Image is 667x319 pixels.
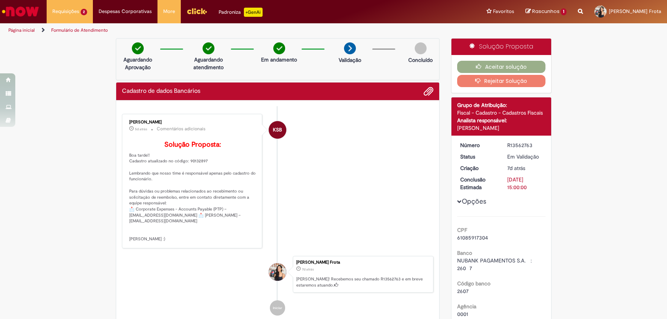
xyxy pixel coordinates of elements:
[244,8,263,17] p: +GenAi
[129,141,256,242] p: Boa tarde!! Cadastro atualizado no código: 90132897 Lembrando que nosso time é responsável apenas...
[457,117,545,124] div: Analista responsável:
[119,56,156,71] p: Aguardando Aprovação
[415,42,427,54] img: img-circle-grey.png
[261,56,297,63] p: Em andamento
[457,234,488,241] span: 61085917304
[507,176,543,191] div: [DATE] 15:00:00
[424,86,433,96] button: Adicionar anexos
[339,56,361,64] p: Validação
[1,4,40,19] img: ServiceNow
[457,303,476,310] b: Agência
[507,141,543,149] div: R13562763
[507,165,525,172] span: 7d atrás
[203,42,214,54] img: check-circle-green.png
[457,75,545,87] button: Rejeitar Solução
[609,8,661,15] span: [PERSON_NAME] Frota
[507,153,543,160] div: Em Validação
[129,120,256,125] div: [PERSON_NAME]
[526,8,566,15] a: Rascunhos
[269,121,286,139] div: Karina Santos Barboza
[457,61,545,73] button: Aceitar solução
[454,141,501,149] dt: Número
[81,9,87,15] span: 2
[157,126,206,132] small: Comentários adicionais
[457,288,469,295] span: 2607
[408,56,433,64] p: Concluído
[187,5,207,17] img: click_logo_yellow_360x200.png
[454,164,501,172] dt: Criação
[163,8,175,15] span: More
[302,267,314,272] span: 7d atrás
[273,121,282,139] span: KSB
[296,276,429,288] p: [PERSON_NAME]! Recebemos seu chamado R13562763 e em breve estaremos atuando.
[451,39,551,55] div: Solução Proposta
[457,109,545,117] div: Fiscal - Cadastro - Cadastros Fiscais
[273,42,285,54] img: check-circle-green.png
[122,88,200,95] h2: Cadastro de dados Bancários Histórico de tíquete
[454,176,501,191] dt: Conclusão Estimada
[190,56,227,71] p: Aguardando atendimento
[457,101,545,109] div: Grupo de Atribuição:
[561,8,566,15] span: 1
[52,8,79,15] span: Requisições
[344,42,356,54] img: arrow-next.png
[51,27,108,33] a: Formulário de Atendimento
[302,267,314,272] time: 24/09/2025 12:06:47
[454,153,501,160] dt: Status
[164,140,221,149] b: Solução Proposta:
[457,311,468,317] span: 0001
[507,164,543,172] div: 24/09/2025 12:06:47
[135,127,147,131] time: 26/09/2025 13:49:32
[132,42,144,54] img: check-circle-green.png
[457,249,472,256] b: Banco
[296,260,429,265] div: [PERSON_NAME] Frota
[457,124,545,132] div: [PERSON_NAME]
[507,165,525,172] time: 24/09/2025 12:06:47
[457,227,467,233] b: CPF
[135,127,147,131] span: 5d atrás
[532,8,560,15] span: Rascunhos
[493,8,514,15] span: Favoritos
[99,8,152,15] span: Despesas Corporativas
[8,27,35,33] a: Página inicial
[269,263,286,281] div: Jarla Morais Frota
[457,257,543,272] span: NUBANK PAGAMENTOS S.A. : 260 7
[6,23,439,37] ul: Trilhas de página
[122,256,434,293] li: Jarla Morais Frota
[219,8,263,17] div: Padroniza
[457,280,490,287] b: Código banco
